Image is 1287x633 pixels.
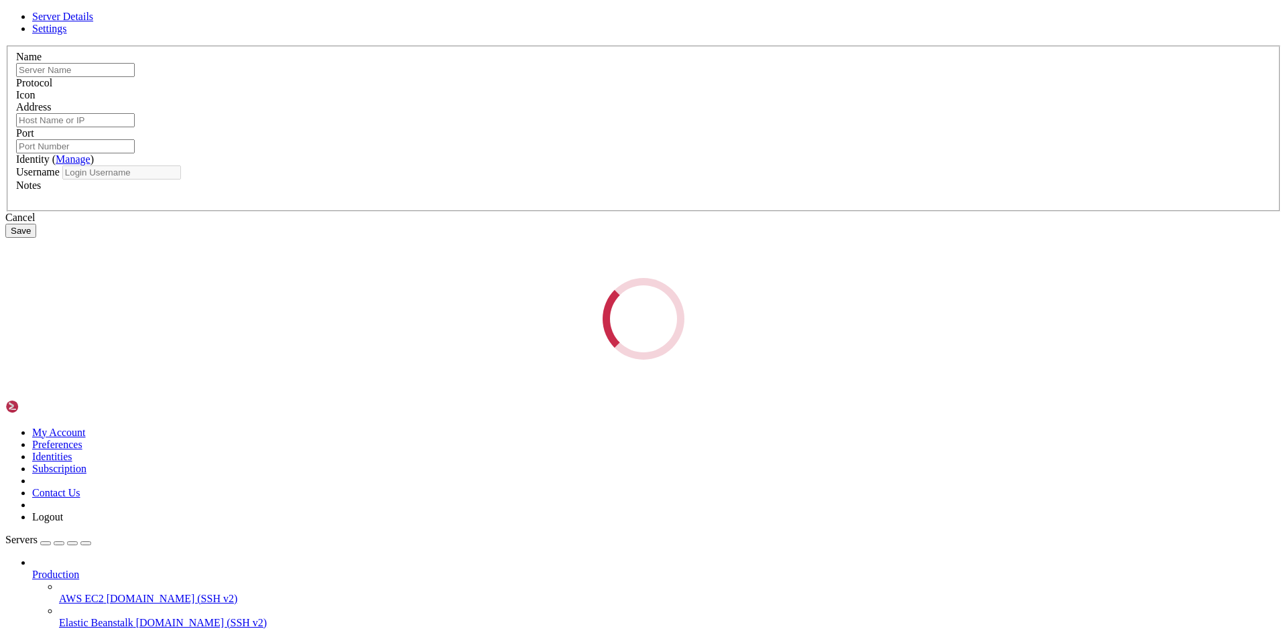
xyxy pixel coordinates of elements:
[16,113,135,127] input: Host Name or IP
[16,63,135,77] input: Server Name
[16,101,51,113] label: Address
[32,511,63,522] a: Logout
[32,463,86,474] a: Subscription
[16,166,60,178] label: Username
[59,593,1282,605] a: AWS EC2 [DOMAIN_NAME] (SSH v2)
[16,153,94,165] label: Identity
[62,165,181,180] input: Login Username
[5,534,91,545] a: Servers
[32,427,86,438] a: My Account
[32,11,93,22] a: Server Details
[59,617,1282,629] a: Elastic Beanstalk [DOMAIN_NAME] (SSH v2)
[59,605,1282,629] li: Elastic Beanstalk [DOMAIN_NAME] (SSH v2)
[107,593,238,604] span: [DOMAIN_NAME] (SSH v2)
[136,617,267,628] span: [DOMAIN_NAME] (SSH v2)
[16,51,42,62] label: Name
[5,212,1282,224] div: Cancel
[59,581,1282,605] li: AWS EC2 [DOMAIN_NAME] (SSH v2)
[32,569,79,580] span: Production
[5,224,36,238] button: Save
[5,534,38,545] span: Servers
[52,153,94,165] span: ( )
[16,77,52,88] label: Protocol
[16,127,34,139] label: Port
[56,153,90,165] a: Manage
[32,569,1282,581] a: Production
[59,617,133,628] span: Elastic Beanstalk
[16,139,135,153] input: Port Number
[586,261,701,376] div: Loading...
[32,451,72,462] a: Identities
[32,439,82,450] a: Preferences
[32,23,67,34] a: Settings
[59,593,104,604] span: AWS EC2
[16,89,35,100] label: Icon
[16,180,41,191] label: Notes
[32,487,80,498] a: Contact Us
[5,400,82,413] img: Shellngn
